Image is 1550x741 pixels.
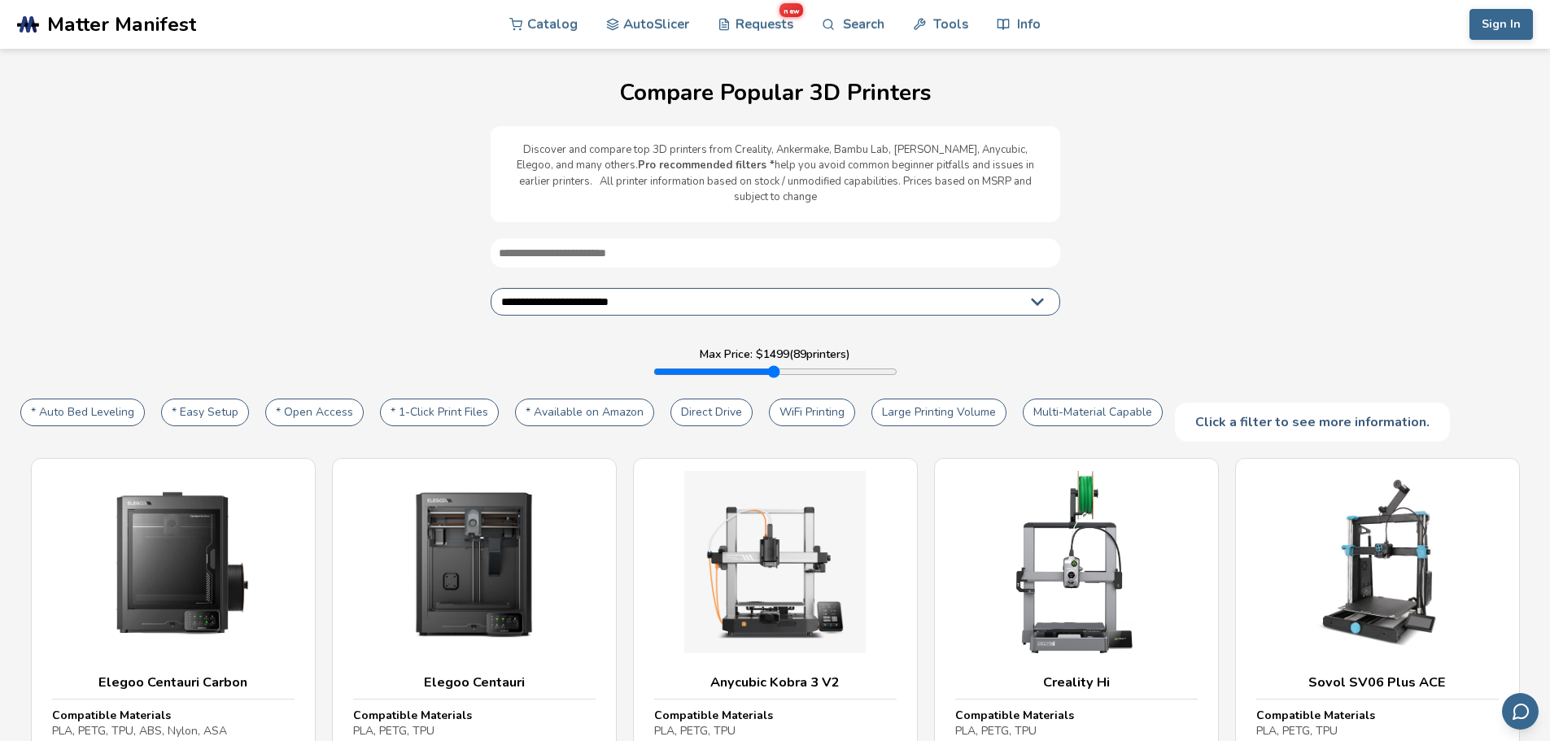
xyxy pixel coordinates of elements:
div: Click a filter to see more information. [1175,403,1450,442]
strong: Compatible Materials [654,708,773,723]
strong: Compatible Materials [353,708,472,723]
p: Discover and compare top 3D printers from Creality, Ankermake, Bambu Lab, [PERSON_NAME], Anycubic... [507,142,1044,206]
button: Send feedback via email [1502,693,1539,730]
span: PLA, PETG, TPU [654,723,736,739]
button: * Available on Amazon [515,399,654,426]
span: PLA, PETG, TPU [955,723,1037,739]
button: * Easy Setup [161,399,249,426]
button: Multi-Material Capable [1023,399,1163,426]
h1: Compare Popular 3D Printers [16,81,1534,106]
label: Max Price: $ 1499 ( 89 printers) [700,348,850,361]
button: * Open Access [265,399,364,426]
h3: Anycubic Kobra 3 V2 [654,674,897,691]
button: Sign In [1469,9,1533,40]
span: PLA, PETG, TPU [353,723,434,739]
strong: Compatible Materials [955,708,1074,723]
b: Pro recommended filters * [638,158,775,172]
h3: Elegoo Centauri Carbon [52,674,295,691]
strong: Compatible Materials [1256,708,1375,723]
span: PLA, PETG, TPU, ABS, Nylon, ASA [52,723,227,739]
span: Matter Manifest [47,13,196,36]
h3: Sovol SV06 Plus ACE [1256,674,1499,691]
strong: Compatible Materials [52,708,171,723]
button: * Auto Bed Leveling [20,399,145,426]
button: Large Printing Volume [871,399,1006,426]
button: WiFi Printing [769,399,855,426]
button: * 1-Click Print Files [380,399,499,426]
button: Direct Drive [670,399,753,426]
span: new [779,3,803,17]
span: PLA, PETG, TPU [1256,723,1338,739]
h3: Creality Hi [955,674,1198,691]
h3: Elegoo Centauri [353,674,596,691]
